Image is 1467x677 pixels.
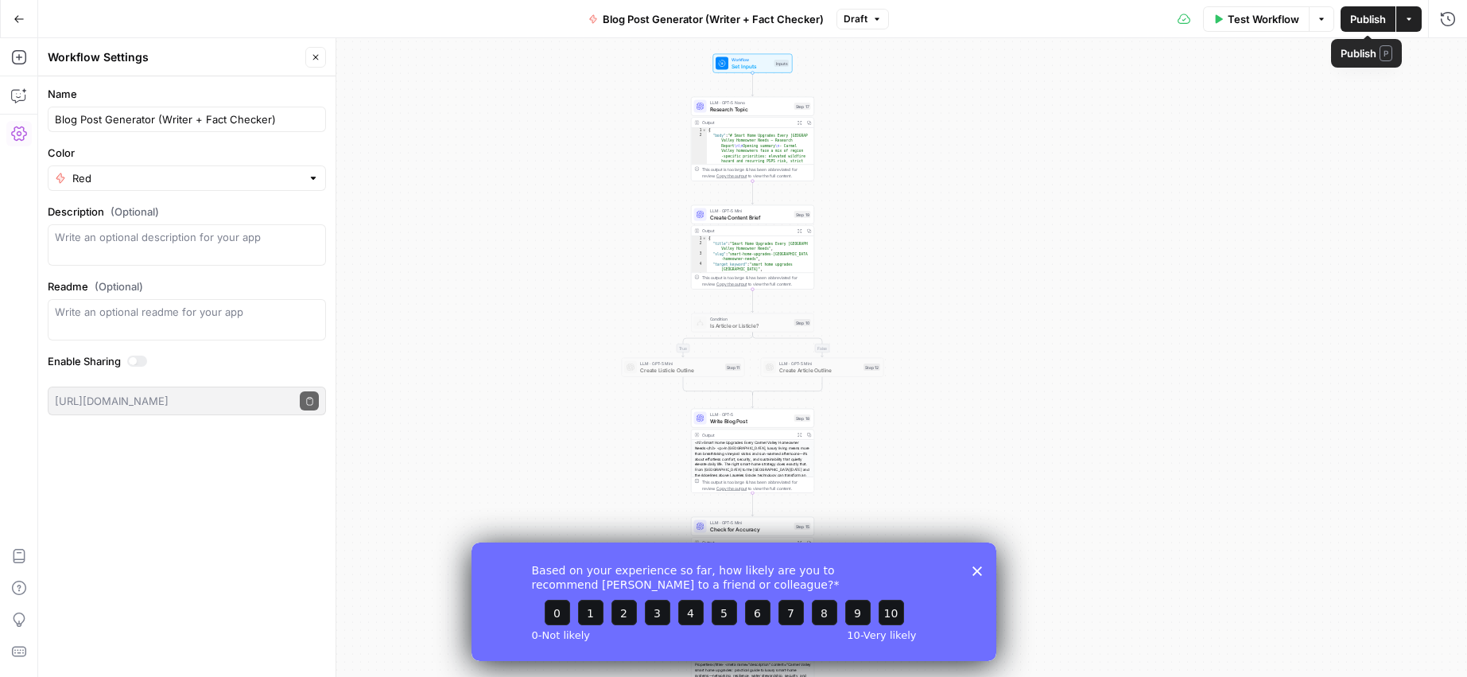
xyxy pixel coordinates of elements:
[751,181,754,204] g: Edge from step_17 to step_19
[95,278,143,294] span: (Optional)
[732,56,771,63] span: Workflow
[716,173,747,178] span: Copy the output
[794,211,811,218] div: Step 19
[710,213,791,221] span: Create Content Brief
[761,358,884,377] div: LLM · GPT-5 MiniCreate Article OutlineStep 12
[48,278,326,294] label: Readme
[72,170,301,186] input: Red
[710,321,791,329] span: Is Article or Listicle?
[794,523,811,530] div: Step 15
[710,411,791,418] span: LLM · GPT-5
[751,393,754,407] g: Edge from step_10-conditional-end to step_18
[702,128,707,134] span: Toggle code folding, rows 1 through 3
[691,313,814,333] div: ConditionIs Article or Listicle?Step 10
[702,478,811,491] div: This output is too large & has been abbreviated for review. to view the full content.
[710,208,791,214] span: LLM · GPT-5 Mini
[864,364,880,371] div: Step 12
[55,111,319,127] input: Untitled
[779,360,860,367] span: LLM · GPT-5 Mini
[710,525,791,533] span: Check for Accuracy
[751,493,754,516] g: Edge from step_18 to step_15
[710,99,791,106] span: LLM · GPT-5 Nano
[710,519,791,526] span: LLM · GPT-5 Mini
[1350,11,1386,27] span: Publish
[640,366,722,374] span: Create Listicle Outline
[692,241,708,251] div: 2
[710,105,791,113] span: Research Topic
[751,290,754,313] g: Edge from step_19 to step_10
[751,73,754,96] g: Edge from start to step_17
[732,62,771,70] span: Set Inputs
[753,333,824,357] g: Edge from step_10 to step_12
[710,316,791,322] span: Condition
[692,251,708,262] div: 3
[691,409,814,493] div: LLM · GPT-5Write Blog PostStep 18Output<h2>Smart Home Upgrades Every Carmel Valley Homeowner Need...
[692,262,708,272] div: 4
[48,145,326,161] label: Color
[692,128,708,134] div: 1
[691,97,814,181] div: LLM · GPT-5 NanoResearch TopicStep 17Output{ "body":"# Smart Home Upgrades Every [GEOGRAPHIC_DATA...
[691,54,814,73] div: WorkflowSet InputsInputs
[844,12,867,26] span: Draft
[48,204,326,220] label: Description
[716,485,747,490] span: Copy the output
[472,543,996,661] iframe: Survey from AirOps
[579,6,833,32] button: Blog Post Generator (Writer + Fact Checker)
[710,417,791,425] span: Write Blog Post
[603,11,824,27] span: Blog Post Generator (Writer + Fact Checker)
[640,360,722,367] span: LLM · GPT-5 Mini
[774,60,790,67] div: Inputs
[48,353,326,369] label: Enable Sharing
[683,377,753,395] g: Edge from step_11 to step_10-conditional-end
[111,204,159,220] span: (Optional)
[702,236,707,242] span: Toggle code folding, rows 1 through 6
[702,539,793,546] div: Output
[779,366,860,374] span: Create Article Outline
[692,236,708,242] div: 1
[836,9,889,29] button: Draft
[794,103,811,110] div: Step 17
[702,119,793,126] div: Output
[702,274,811,287] div: This output is too large & has been abbreviated for review. to view the full content.
[691,205,814,290] div: LLM · GPT-5 MiniCreate Content BriefStep 19Output{ "title":"Smart Home Upgrades Every [GEOGRAPHIC...
[622,358,745,377] div: LLM · GPT-5 MiniCreate Listicle OutlineStep 11
[725,364,741,371] div: Step 11
[702,166,811,179] div: This output is too large & has been abbreviated for review. to view the full content.
[1228,11,1299,27] span: Test Workflow
[794,319,811,326] div: Step 10
[753,377,823,395] g: Edge from step_12 to step_10-conditional-end
[716,282,747,286] span: Copy the output
[702,431,793,438] div: Output
[1203,6,1309,32] button: Test Workflow
[1341,6,1395,32] button: Publish
[702,228,793,234] div: Output
[682,333,753,357] g: Edge from step_10 to step_11
[794,414,811,422] div: Step 18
